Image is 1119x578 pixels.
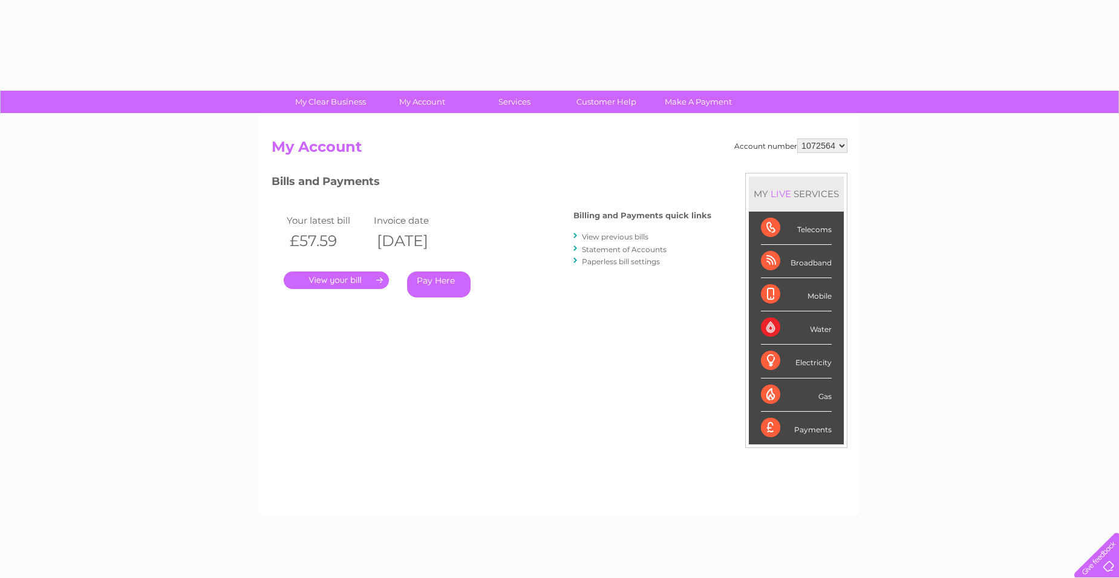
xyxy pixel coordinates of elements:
[284,271,389,289] a: .
[761,345,832,378] div: Electricity
[284,229,371,253] th: £57.59
[407,271,471,297] a: Pay Here
[582,232,648,241] a: View previous bills
[272,138,847,161] h2: My Account
[281,91,380,113] a: My Clear Business
[272,173,711,194] h3: Bills and Payments
[761,278,832,311] div: Mobile
[761,378,832,412] div: Gas
[573,211,711,220] h4: Billing and Payments quick links
[465,91,564,113] a: Services
[371,212,458,229] td: Invoice date
[749,177,844,211] div: MY SERVICES
[761,212,832,245] div: Telecoms
[284,212,371,229] td: Your latest bill
[582,245,667,254] a: Statement of Accounts
[373,91,472,113] a: My Account
[761,245,832,278] div: Broadband
[761,412,832,444] div: Payments
[582,257,660,266] a: Paperless bill settings
[734,138,847,153] div: Account number
[648,91,748,113] a: Make A Payment
[371,229,458,253] th: [DATE]
[556,91,656,113] a: Customer Help
[761,311,832,345] div: Water
[768,188,794,200] div: LIVE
